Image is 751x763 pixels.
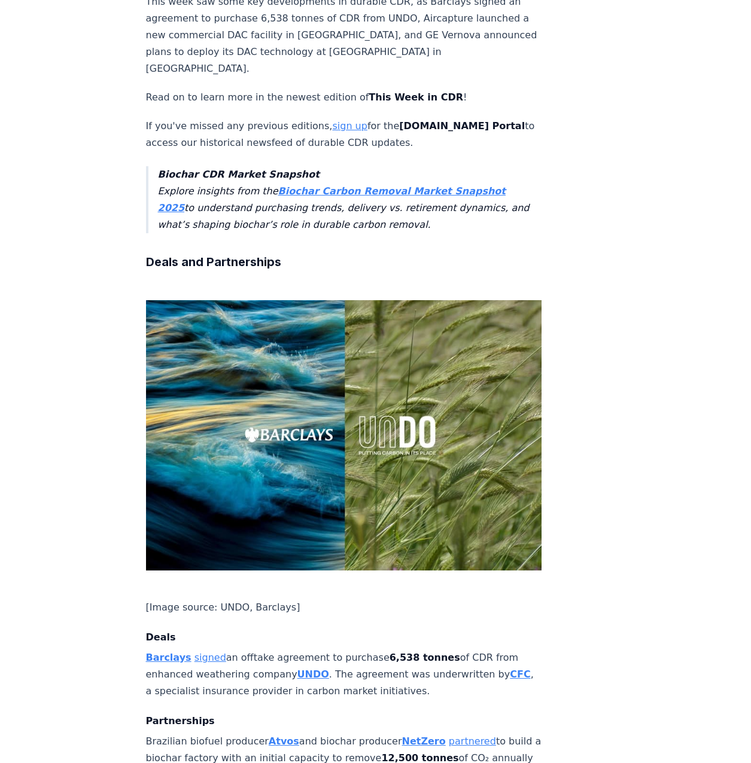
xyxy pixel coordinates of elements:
a: partnered [449,735,496,747]
strong: This Week in CDR [369,91,463,103]
a: Biochar Carbon Removal Market Snapshot 2025 [158,185,506,213]
p: [Image source: UNDO, Barclays] [146,599,542,616]
a: signed [194,652,226,663]
a: Barclays [146,652,191,663]
p: If you've missed any previous editions, for the to access our historical newsfeed of durable CDR ... [146,118,542,151]
img: blog post image [146,300,542,570]
strong: [DOMAIN_NAME] Portal [399,120,525,132]
strong: Partnerships [146,715,215,727]
a: Atvos [269,735,299,747]
a: UNDO [297,669,329,680]
strong: Deals [146,631,176,643]
strong: Deals and Partnerships [146,255,281,269]
p: Read on to learn more in the newest edition of ! [146,89,542,106]
strong: 6,538 tonnes [390,652,460,663]
a: CFC [510,669,530,680]
a: sign up [332,120,367,132]
p: an offtake agreement to purchase of CDR from enhanced weathering company . The agreement was unde... [146,649,542,700]
em: Explore insights from the to understand purchasing trends, delivery vs. retirement dynamics, and ... [158,169,530,230]
strong: Biochar CDR Market Snapshot [158,169,320,180]
a: NetZero [402,735,446,747]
